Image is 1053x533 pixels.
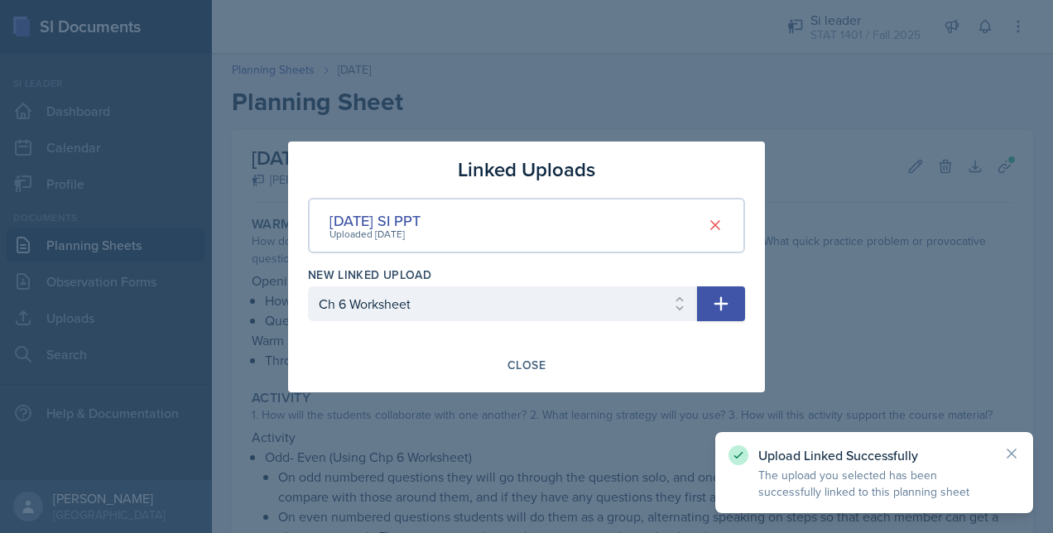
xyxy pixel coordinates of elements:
div: [DATE] SI PPT [329,209,421,232]
div: Close [507,358,546,372]
button: Close [497,351,556,379]
p: The upload you selected has been successfully linked to this planning sheet [758,467,990,500]
p: Upload Linked Successfully [758,447,990,463]
div: Uploaded [DATE] [329,227,421,242]
label: New Linked Upload [308,266,431,283]
h3: Linked Uploads [458,155,595,185]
